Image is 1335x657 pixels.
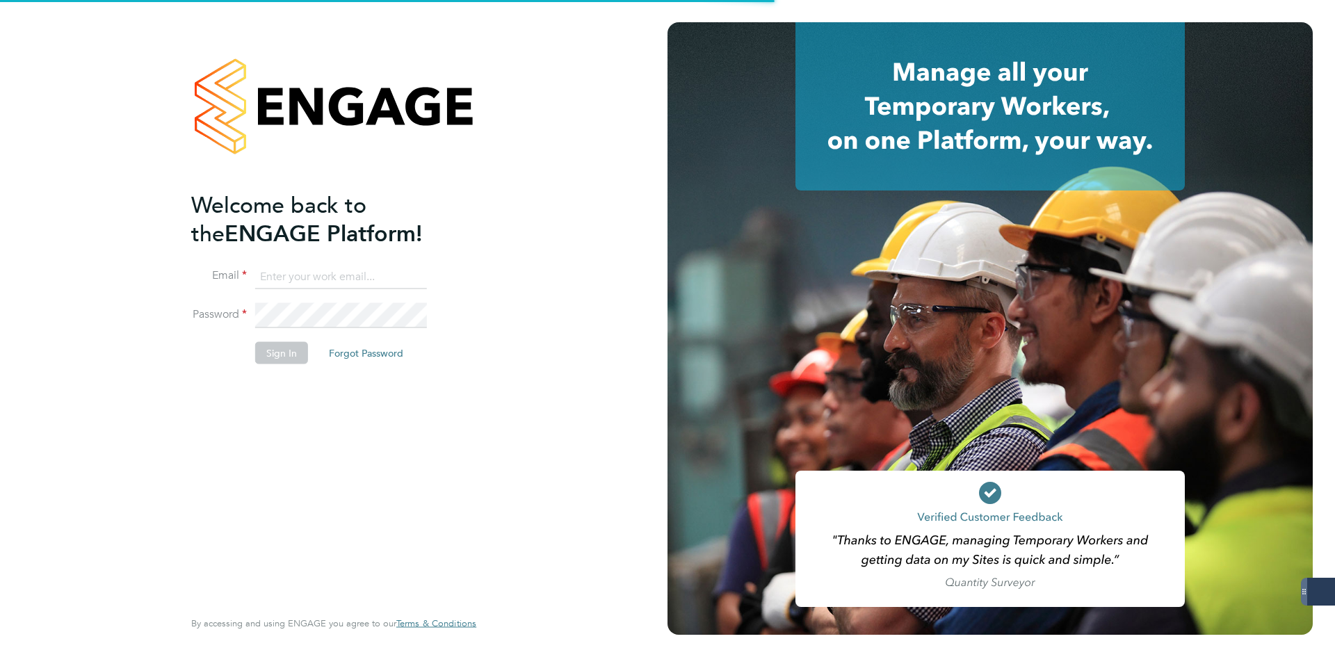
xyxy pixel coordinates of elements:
[191,191,366,247] span: Welcome back to the
[318,342,414,364] button: Forgot Password
[396,617,476,629] span: Terms & Conditions
[191,307,247,322] label: Password
[191,268,247,283] label: Email
[191,617,476,629] span: By accessing and using ENGAGE you agree to our
[191,190,462,248] h2: ENGAGE Platform!
[255,264,427,289] input: Enter your work email...
[255,342,308,364] button: Sign In
[396,618,476,629] a: Terms & Conditions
